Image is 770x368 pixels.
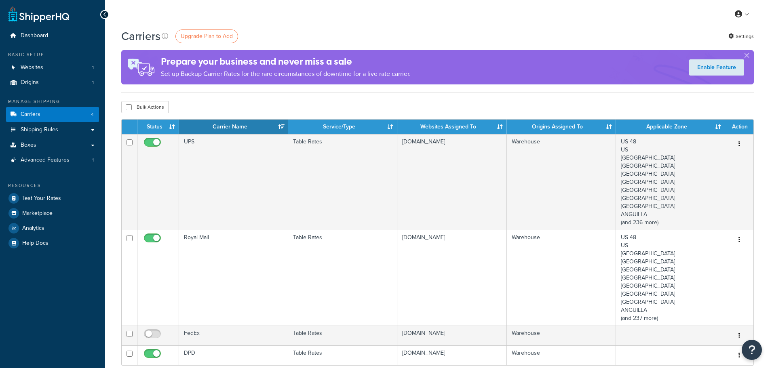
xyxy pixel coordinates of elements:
td: Table Rates [288,326,397,345]
th: Websites Assigned To: activate to sort column ascending [397,120,506,134]
span: Help Docs [22,240,49,247]
th: Status: activate to sort column ascending [137,120,179,134]
a: Analytics [6,221,99,236]
span: Carriers [21,111,40,118]
li: Advanced Features [6,153,99,168]
th: Service/Type: activate to sort column ascending [288,120,397,134]
a: Settings [728,31,754,42]
span: Upgrade Plan to Add [181,32,233,40]
h4: Prepare your business and never miss a sale [161,55,411,68]
span: 1 [92,157,94,164]
span: Origins [21,79,39,86]
th: Origins Assigned To: activate to sort column ascending [507,120,616,134]
span: Advanced Features [21,157,70,164]
span: Boxes [21,142,36,149]
button: Bulk Actions [121,101,169,113]
img: ad-rules-rateshop-fe6ec290ccb7230408bd80ed9643f0289d75e0ffd9eb532fc0e269fcd187b520.png [121,50,161,84]
span: Dashboard [21,32,48,39]
div: Basic Setup [6,51,99,58]
td: [DOMAIN_NAME] [397,230,506,326]
td: Warehouse [507,230,616,326]
h1: Carriers [121,28,160,44]
td: Table Rates [288,230,397,326]
td: DPD [179,345,288,365]
th: Applicable Zone: activate to sort column ascending [616,120,725,134]
a: ShipperHQ Home [8,6,69,22]
td: US 48 US [GEOGRAPHIC_DATA] [GEOGRAPHIC_DATA] [GEOGRAPHIC_DATA] [GEOGRAPHIC_DATA] [GEOGRAPHIC_DATA... [616,134,725,230]
td: FedEx [179,326,288,345]
th: Carrier Name: activate to sort column ascending [179,120,288,134]
span: Analytics [22,225,44,232]
a: Enable Feature [689,59,744,76]
span: 1 [92,79,94,86]
a: Help Docs [6,236,99,250]
a: Carriers 4 [6,107,99,122]
td: Table Rates [288,345,397,365]
span: Websites [21,64,43,71]
li: Websites [6,60,99,75]
a: Test Your Rates [6,191,99,206]
span: Marketplace [22,210,53,217]
a: Websites 1 [6,60,99,75]
th: Action [725,120,753,134]
td: US 48 US [GEOGRAPHIC_DATA] [GEOGRAPHIC_DATA] [GEOGRAPHIC_DATA] [GEOGRAPHIC_DATA] [GEOGRAPHIC_DATA... [616,230,725,326]
li: Origins [6,75,99,90]
a: Origins 1 [6,75,99,90]
div: Manage Shipping [6,98,99,105]
td: Warehouse [507,345,616,365]
td: [DOMAIN_NAME] [397,134,506,230]
a: Dashboard [6,28,99,43]
div: Resources [6,182,99,189]
span: 1 [92,64,94,71]
td: Warehouse [507,134,616,230]
span: 4 [91,111,94,118]
a: Upgrade Plan to Add [175,29,238,43]
li: Carriers [6,107,99,122]
button: Open Resource Center [742,340,762,360]
a: Boxes [6,138,99,153]
a: Shipping Rules [6,122,99,137]
a: Marketplace [6,206,99,221]
td: UPS [179,134,288,230]
span: Shipping Rules [21,126,58,133]
td: Royal Mail [179,230,288,326]
td: Warehouse [507,326,616,345]
p: Set up Backup Carrier Rates for the rare circumstances of downtime for a live rate carrier. [161,68,411,80]
td: [DOMAIN_NAME] [397,326,506,345]
a: Advanced Features 1 [6,153,99,168]
td: Table Rates [288,134,397,230]
span: Test Your Rates [22,195,61,202]
td: [DOMAIN_NAME] [397,345,506,365]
